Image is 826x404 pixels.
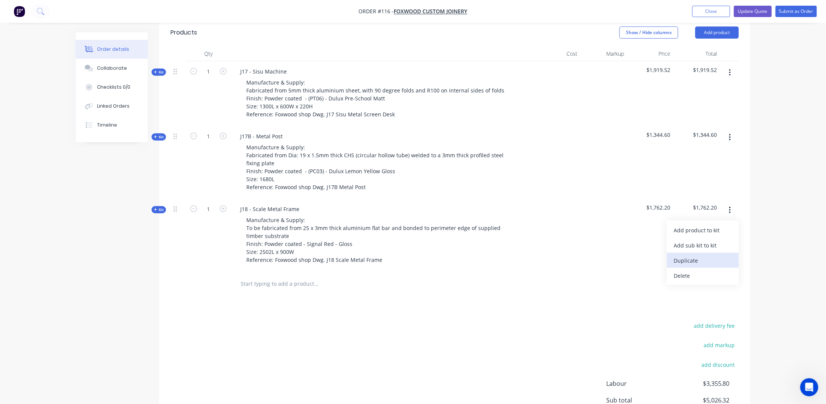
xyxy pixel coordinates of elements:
[76,116,148,135] button: Timeline
[76,97,148,116] button: Linked Orders
[15,14,60,27] img: logo
[695,27,739,39] button: Add product
[171,28,197,37] div: Products
[56,171,96,179] div: Improvement
[114,236,152,267] button: Help
[152,133,166,141] div: Kit
[674,379,730,388] span: $3,355.80
[97,103,130,110] div: Linked Orders
[667,222,739,238] button: Add product to kit
[677,131,717,139] span: $1,344.60
[234,131,289,142] div: J17B - Metal Post
[674,225,732,236] div: Add product to kit
[240,142,519,193] div: Manufacture & Supply: Fabricated from Dia: 19 x 1.5mm thick CHS (circular hollow tube) welded to ...
[581,46,627,61] div: Markup
[677,204,717,211] span: $1,762.20
[76,78,148,97] button: Checklists 0/0
[240,276,392,291] input: Start typing to add a product...
[359,8,394,15] span: Order #116 -
[10,255,27,261] span: Home
[667,268,739,283] button: Delete
[152,206,166,213] div: Kit
[692,6,730,17] button: Close
[97,84,130,91] div: Checklists 0/0
[630,66,671,74] span: $1,919.52
[698,359,739,370] button: add discount
[240,215,519,265] div: Manufacture & Supply: To be fabricated from 25 x 3mm thick aluminium flat bar and bonded to perim...
[16,96,127,104] div: Send us a message
[630,131,671,139] span: $1,344.60
[97,122,117,128] div: Timeline
[776,6,817,17] button: Submit as Order
[700,340,739,350] button: add markup
[240,77,510,120] div: Manufacture & Supply: Fabricated from 5mm thick aluminium sheet, with 90 degree folds and R100 on...
[16,171,53,179] div: New feature
[97,46,129,53] div: Order details
[734,6,772,17] button: Update Quote
[154,207,164,213] span: Kit
[88,255,102,261] span: News
[16,104,127,112] div: We typically reply in under 10 minutes
[16,193,122,201] div: Hey, Factory pro there👋
[130,12,144,26] div: Close
[38,236,76,267] button: Messages
[15,67,136,80] p: How can we help?
[690,321,739,331] button: add delivery fee
[234,66,293,77] div: J17 - Sisu Machine
[534,46,581,61] div: Cost
[16,183,122,191] div: Factory Weekly Updates - [DATE]
[16,218,136,225] h2: Factory Feature Walkthroughs
[606,379,674,388] span: Labour
[8,164,144,207] div: New featureImprovementFactory Weekly Updates - [DATE]Hey, Factory pro there👋
[8,89,144,118] div: Send us a messageWe typically reply in under 10 minutes
[619,27,678,39] button: Show / Hide columns
[14,6,25,17] img: Factory
[97,65,127,72] div: Collaborate
[677,66,717,74] span: $1,919.52
[16,128,136,136] h2: Have an idea or feature request?
[674,270,732,281] div: Delete
[186,46,231,61] div: Qty
[674,46,720,61] div: Total
[674,240,732,251] div: Add sub kit to kit
[127,255,139,261] span: Help
[630,204,671,211] span: $1,762.20
[667,238,739,253] button: Add sub kit to kit
[76,236,114,267] button: News
[234,204,305,215] div: J18 - Scale Metal Frame
[44,255,70,261] span: Messages
[394,8,468,15] a: Foxwood Custom Joinery
[667,253,739,268] button: Duplicate
[154,69,164,75] span: Kit
[76,59,148,78] button: Collaborate
[76,40,148,59] button: Order details
[674,255,732,266] div: Duplicate
[152,69,166,76] div: Kit
[627,46,674,61] div: Price
[154,134,164,140] span: Kit
[16,139,136,155] button: Share it with us
[800,378,818,396] iframe: Intercom live chat
[15,54,136,67] p: Hi [PERSON_NAME]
